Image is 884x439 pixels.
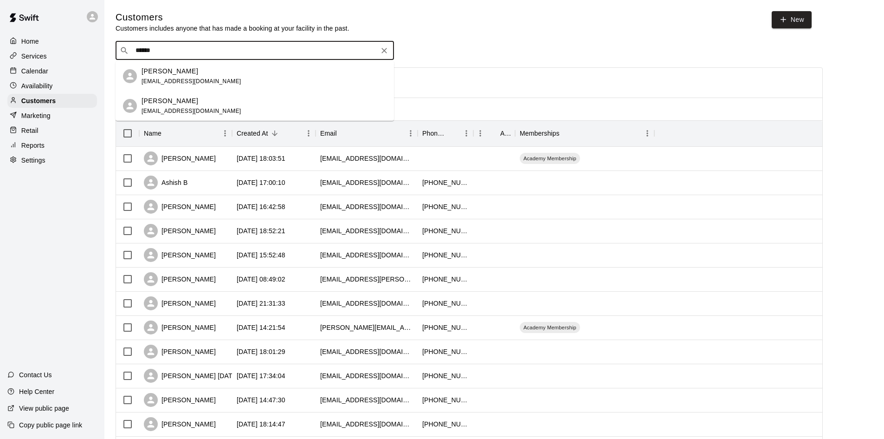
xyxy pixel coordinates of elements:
[268,127,281,140] button: Sort
[237,323,285,332] div: 2025-08-17 14:21:54
[21,66,48,76] p: Calendar
[237,178,285,187] div: 2025-08-19 17:00:10
[520,120,560,146] div: Memberships
[473,120,515,146] div: Age
[19,420,82,430] p: Copy public page link
[21,37,39,46] p: Home
[116,24,349,33] p: Customers includes anyone that has made a booking at your facility in the past.
[422,226,469,236] div: +18636609742
[237,395,285,405] div: 2025-08-15 14:47:30
[144,151,216,165] div: [PERSON_NAME]
[144,345,216,359] div: [PERSON_NAME]
[7,109,97,123] div: Marketing
[144,272,216,286] div: [PERSON_NAME]
[320,202,413,211] div: gigethmarjar@tampabay.rr.com
[320,275,413,284] div: carolina.vanderpoel@gmail.com
[520,153,580,164] div: Academy Membership
[404,126,418,140] button: Menu
[320,250,413,260] div: thecollettes613@gmail.com
[487,127,500,140] button: Sort
[320,323,413,332] div: ross.berling@gmail.com
[237,419,285,429] div: 2025-08-14 18:14:47
[161,127,174,140] button: Sort
[7,153,97,167] a: Settings
[237,275,285,284] div: 2025-08-18 08:49:02
[218,126,232,140] button: Menu
[7,34,97,48] a: Home
[422,419,469,429] div: +13059782819
[21,141,45,150] p: Reports
[320,299,413,308] div: summernorris@ymail.com
[123,69,137,83] div: Carter Sisco
[7,94,97,108] a: Customers
[21,96,56,105] p: Customers
[422,323,469,332] div: +18632218752
[7,138,97,152] a: Reports
[320,347,413,356] div: agreen1415@gmail.com
[142,96,198,106] p: [PERSON_NAME]
[142,78,241,85] span: [EMAIL_ADDRESS][DOMAIN_NAME]
[237,371,285,380] div: 2025-08-15 17:34:04
[237,347,285,356] div: 2025-08-15 18:01:29
[515,120,654,146] div: Memberships
[520,322,580,333] div: Academy Membership
[7,79,97,93] a: Availability
[422,275,469,284] div: +18633989760
[142,108,241,114] span: [EMAIL_ADDRESS][DOMAIN_NAME]
[237,120,268,146] div: Created At
[320,120,337,146] div: Email
[7,64,97,78] a: Calendar
[316,120,418,146] div: Email
[232,120,316,146] div: Created At
[772,11,812,28] a: New
[320,154,413,163] div: theolienlindsay@gmail.com
[422,395,469,405] div: +18637124617
[520,155,580,162] span: Academy Membership
[237,154,285,163] div: 2025-08-19 18:03:51
[446,127,459,140] button: Sort
[7,124,97,138] a: Retail
[144,224,216,238] div: [PERSON_NAME]
[422,202,469,211] div: +18633976803
[142,66,198,76] p: [PERSON_NAME]
[123,99,137,113] div: Carter Bradley
[21,126,39,135] p: Retail
[237,250,285,260] div: 2025-08-18 15:52:48
[422,178,469,187] div: +15127716525
[320,395,413,405] div: mommaduck3@yahoo.com
[640,126,654,140] button: Menu
[139,120,232,146] div: Name
[473,126,487,140] button: Menu
[19,370,52,380] p: Contact Us
[116,11,349,24] h5: Customers
[144,120,161,146] div: Name
[19,387,54,396] p: Help Center
[21,156,45,165] p: Settings
[500,120,510,146] div: Age
[144,369,239,383] div: [PERSON_NAME] [DATE]
[320,419,413,429] div: fairy8448@gmail.com
[337,127,350,140] button: Sort
[520,324,580,331] span: Academy Membership
[7,49,97,63] a: Services
[144,176,187,190] div: Ashish B
[144,200,216,214] div: [PERSON_NAME]
[21,111,51,120] p: Marketing
[237,226,285,236] div: 2025-08-18 18:52:21
[422,347,469,356] div: +18638994674
[422,299,469,308] div: +18139175630
[21,52,47,61] p: Services
[144,417,216,431] div: [PERSON_NAME]
[422,120,446,146] div: Phone Number
[237,299,285,308] div: 2025-08-17 21:31:33
[144,393,216,407] div: [PERSON_NAME]
[422,250,469,260] div: +13213033273
[116,41,394,60] div: Search customers by name or email
[560,127,573,140] button: Sort
[144,248,216,262] div: [PERSON_NAME]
